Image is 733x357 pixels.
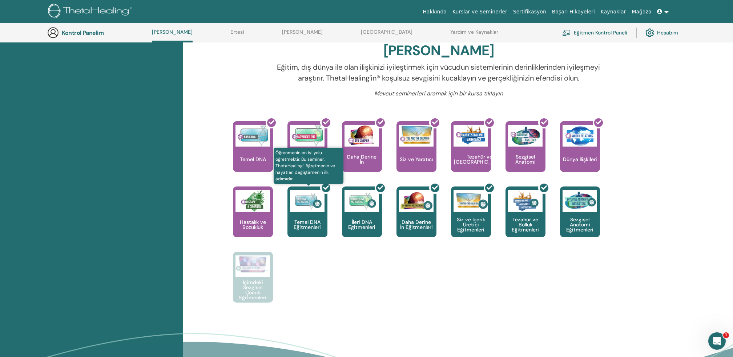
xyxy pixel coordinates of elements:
img: Intuitive Anatomy Instructors [563,190,597,212]
a: [PERSON_NAME] [282,29,323,41]
a: Intuitive Anatomy Instructors Sezgisel Anatomi Eğitmenleri [560,186,600,252]
a: Kurslar ve Seminerler [450,5,510,19]
a: Kaynaklar [598,5,629,19]
iframe: Intercom live chat [708,332,726,350]
a: Manifesting and Abundance Instructors Tezahür ve Bolluk Eğitmenleri [506,186,545,252]
p: Tezahür ve [GEOGRAPHIC_DATA] [451,154,508,164]
p: Mevcut seminerleri aramak için bir kursa tıklayın [265,89,612,98]
a: Dig Deeper Daha Derine İn [342,121,382,186]
p: İleri DNA Eğitmenleri [342,219,382,230]
img: chalkboard-teacher.svg [562,29,571,36]
img: Intuitive Child In Me Instructors [235,255,270,273]
a: [GEOGRAPHIC_DATA] [361,29,412,41]
a: Yardım ve Kaynaklar [450,29,498,41]
a: You and the Creator Siz ve Yaratıcı [396,121,436,186]
img: Dig Deeper Instructors [399,190,434,212]
img: Advanced DNA [290,125,325,147]
a: You and the Creator Instructors Siz ve İçerik Üretici Eğitmenleri [451,186,491,252]
a: Intuitive Anatomy Sezgisel Anatomi [506,121,545,186]
a: Hesabım [645,25,678,41]
p: Siz ve İçerik Üretici Eğitmenleri [451,217,491,232]
a: Intuitive Child In Me Instructors İçimdeki Sezgisel Çocuk Eğitmenleri [233,252,273,317]
p: Siz ve Yaratıcı [397,157,436,162]
p: Eğitim, dış dünya ile olan ilişkinizi iyileştirmek için vücudun sistemlerinin derinliklerinden iy... [265,62,612,83]
img: Disease and Disorder [235,190,270,212]
font: Hesabım [657,29,678,36]
h3: Kontrol Panelim [62,29,134,36]
img: Dig Deeper [345,125,379,147]
p: Sezgisel Anatomi [506,154,545,164]
img: cog.svg [645,26,654,39]
p: Hastalık ve Bozukluk [233,219,273,230]
p: Sezgisel Anatomi Eğitmenleri [560,217,600,232]
a: Basic DNA Temel DNA [233,121,273,186]
img: Manifesting and Abundance Instructors [508,190,543,212]
p: Temel DNA [237,157,269,162]
p: İçimdeki Sezgisel Çocuk Eğitmenleri [233,280,273,300]
a: [PERSON_NAME] [152,29,193,42]
p: Daha Derine İn Eğitmenleri [396,219,436,230]
img: generic-user-icon.jpg [47,27,59,38]
p: Temel DNA Eğitmenleri [287,219,327,230]
a: Disease and Disorder Hastalık ve Bozukluk [233,186,273,252]
img: Basic DNA Instructors [290,190,325,212]
span: Öğrenmenin en iyi yolu öğretmektir. Bu seminer, ThetaHealing'i öğretmenin ve hayatları değiştirme... [274,148,344,184]
img: World Relations [563,125,597,147]
a: Ertesi [230,29,244,41]
a: Hakkında [420,5,450,19]
img: You and the Creator Instructors [454,190,488,212]
img: You and the Creator [399,125,434,145]
a: Advanced DNA Gelişmiş DNA [287,121,327,186]
a: Manifesting and Abundance Tezahür ve [GEOGRAPHIC_DATA] [451,121,491,186]
a: Eğitmen Kontrol Paneli [562,25,627,41]
font: Eğitmen Kontrol Paneli [574,29,627,36]
a: World Relations Dünya İlişkileri [560,121,600,186]
img: Manifesting and Abundance [454,125,488,147]
p: Tezahür ve Bolluk Eğitmenleri [506,217,545,232]
img: logo.png [48,4,135,20]
a: Öğrenmenin en iyi yolu öğretmektir. Bu seminer, ThetaHealing'i öğretmenin ve hayatları değiştirme... [287,186,327,252]
img: Intuitive Anatomy [508,125,543,147]
a: Sertifikasyon [510,5,549,19]
img: Advanced DNA Instructors [345,190,379,212]
span: 1 [723,332,729,338]
a: Mağaza [629,5,654,19]
img: Basic DNA [235,125,270,147]
a: Dig Deeper Instructors Daha Derine İn Eğitmenleri [396,186,436,252]
a: Başarı Hikayeleri [549,5,598,19]
h2: [PERSON_NAME] [383,42,494,59]
p: Dünya İlişkileri [560,157,600,162]
a: Advanced DNA Instructors İleri DNA Eğitmenleri [342,186,382,252]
